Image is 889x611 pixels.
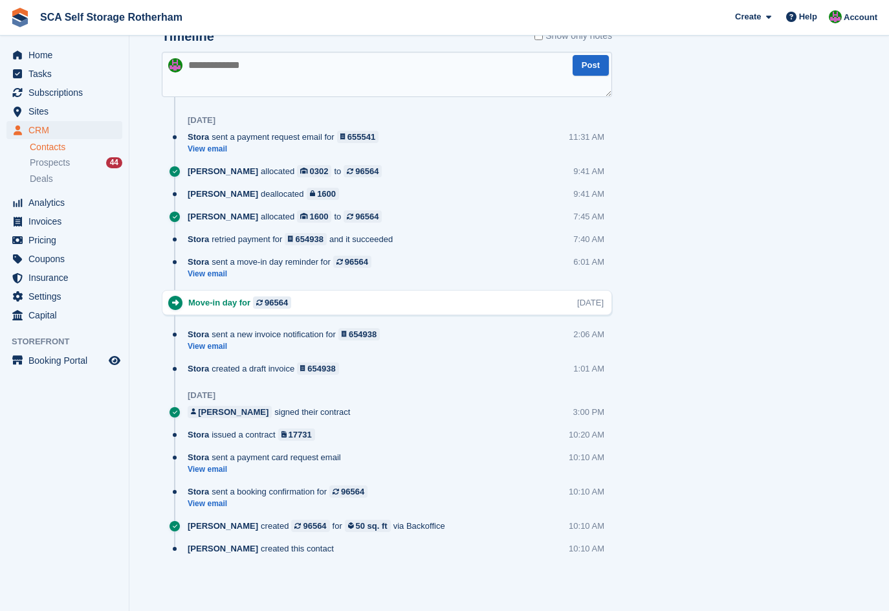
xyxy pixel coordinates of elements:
[6,102,122,120] a: menu
[28,46,106,64] span: Home
[289,428,312,441] div: 17731
[310,165,329,177] div: 0302
[188,131,209,143] span: Stora
[106,157,122,168] div: 44
[534,29,543,43] input: Show only notes
[573,362,604,375] div: 1:01 AM
[188,210,258,223] span: [PERSON_NAME]
[28,351,106,370] span: Booking Portal
[310,210,329,223] div: 1600
[198,406,269,418] div: [PERSON_NAME]
[30,141,122,153] a: Contacts
[569,428,604,441] div: 10:20 AM
[344,210,382,223] a: 96564
[829,10,842,23] img: Sarah Race
[168,58,182,72] img: Sarah Race
[188,296,298,309] div: Move-in day for
[28,121,106,139] span: CRM
[188,428,209,441] span: Stora
[338,328,380,340] a: 654938
[297,362,339,375] a: 654938
[188,428,322,441] div: issued a contract
[188,485,209,498] span: Stora
[329,485,368,498] a: 96564
[569,451,604,463] div: 10:10 AM
[337,131,379,143] a: 655541
[107,353,122,368] a: Preview store
[573,55,609,76] button: Post
[35,6,188,28] a: SCA Self Storage Rotherham
[30,156,122,170] a: Prospects 44
[188,188,346,200] div: deallocated
[162,29,214,44] h2: Timeline
[573,188,604,200] div: 9:41 AM
[303,520,326,532] div: 96564
[844,11,877,24] span: Account
[6,83,122,102] a: menu
[347,131,375,143] div: 655541
[569,542,604,555] div: 10:10 AM
[317,188,336,200] div: 1600
[577,296,604,309] div: [DATE]
[6,121,122,139] a: menu
[307,362,335,375] div: 654938
[188,269,378,280] a: View email
[349,328,377,340] div: 654938
[28,231,106,249] span: Pricing
[188,520,452,532] div: created for via Backoffice
[573,233,604,245] div: 7:40 AM
[30,172,122,186] a: Deals
[188,485,374,498] div: sent a booking confirmation for
[188,520,258,532] span: [PERSON_NAME]
[253,296,291,309] a: 96564
[6,351,122,370] a: menu
[307,188,339,200] a: 1600
[188,406,272,418] a: [PERSON_NAME]
[6,269,122,287] a: menu
[188,115,215,126] div: [DATE]
[573,328,604,340] div: 2:06 AM
[188,210,388,223] div: allocated to
[278,428,315,441] a: 17731
[6,306,122,324] a: menu
[296,233,324,245] div: 654938
[188,542,258,555] span: [PERSON_NAME]
[573,165,604,177] div: 9:41 AM
[735,10,761,23] span: Create
[188,165,388,177] div: allocated to
[188,256,209,268] span: Stora
[341,485,364,498] div: 96564
[6,231,122,249] a: menu
[333,256,371,268] a: 96564
[188,542,340,555] div: created this contact
[188,451,209,463] span: Stora
[569,520,604,532] div: 10:10 AM
[188,256,378,268] div: sent a move-in day reminder for
[188,341,386,352] a: View email
[188,233,399,245] div: retried payment for and it succeeded
[534,29,612,43] label: Show only notes
[188,188,258,200] span: [PERSON_NAME]
[188,464,347,475] a: View email
[285,233,327,245] a: 654938
[28,194,106,212] span: Analytics
[28,65,106,83] span: Tasks
[188,328,386,340] div: sent a new invoice notification for
[12,335,129,348] span: Storefront
[188,406,357,418] div: signed their contract
[30,157,70,169] span: Prospects
[291,520,329,532] a: 96564
[573,256,604,268] div: 6:01 AM
[28,287,106,305] span: Settings
[345,256,368,268] div: 96564
[28,269,106,287] span: Insurance
[573,406,604,418] div: 3:00 PM
[28,83,106,102] span: Subscriptions
[355,210,379,223] div: 96564
[188,144,385,155] a: View email
[6,194,122,212] a: menu
[188,362,209,375] span: Stora
[6,287,122,305] a: menu
[355,165,379,177] div: 96564
[188,362,346,375] div: created a draft invoice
